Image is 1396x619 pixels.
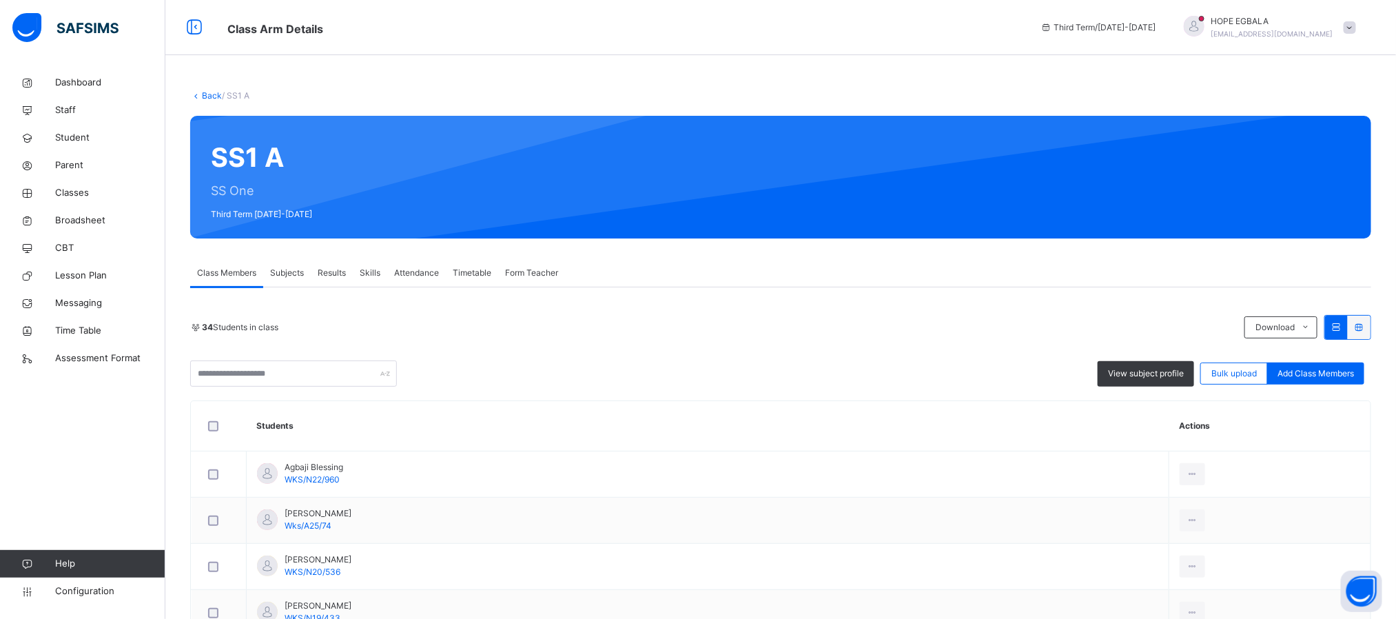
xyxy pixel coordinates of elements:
a: Back [202,90,222,101]
span: Broadsheet [55,214,165,227]
span: Assessment Format [55,352,165,365]
span: Add Class Members [1277,367,1354,380]
span: Form Teacher [505,267,558,279]
th: Actions [1169,401,1371,451]
span: Class Arm Details [227,22,323,36]
span: WKS/N20/536 [285,567,340,577]
b: 34 [202,322,213,332]
span: Dashboard [55,76,165,90]
span: Agbaji Blessing [285,461,343,474]
button: Open asap [1341,571,1382,612]
span: Attendance [394,267,439,279]
span: Help [55,557,165,571]
span: Lesson Plan [55,269,165,283]
span: [PERSON_NAME] [285,554,351,566]
span: Classes [55,186,165,200]
span: Staff [55,103,165,117]
span: [EMAIL_ADDRESS][DOMAIN_NAME] [1211,30,1333,38]
span: CBT [55,241,165,255]
span: Student [55,131,165,145]
span: Timetable [453,267,491,279]
span: Subjects [270,267,304,279]
span: / SS1 A [222,90,249,101]
span: Skills [360,267,380,279]
span: Students in class [202,321,278,334]
span: WKS/N22/960 [285,474,340,485]
span: Messaging [55,296,165,310]
span: Download [1255,321,1295,334]
span: Bulk upload [1211,367,1257,380]
span: Class Members [197,267,256,279]
span: Time Table [55,324,165,338]
span: [PERSON_NAME] [285,507,351,520]
img: safsims [12,13,119,42]
span: Wks/A25/74 [285,520,331,531]
span: HOPE EGBALA [1211,15,1333,28]
span: Results [318,267,346,279]
span: Parent [55,159,165,172]
span: Configuration [55,585,165,598]
span: [PERSON_NAME] [285,600,351,612]
span: View subject profile [1108,367,1184,380]
span: session/term information [1040,21,1156,34]
div: HOPEEGBALA [1170,15,1363,40]
th: Students [247,401,1169,451]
